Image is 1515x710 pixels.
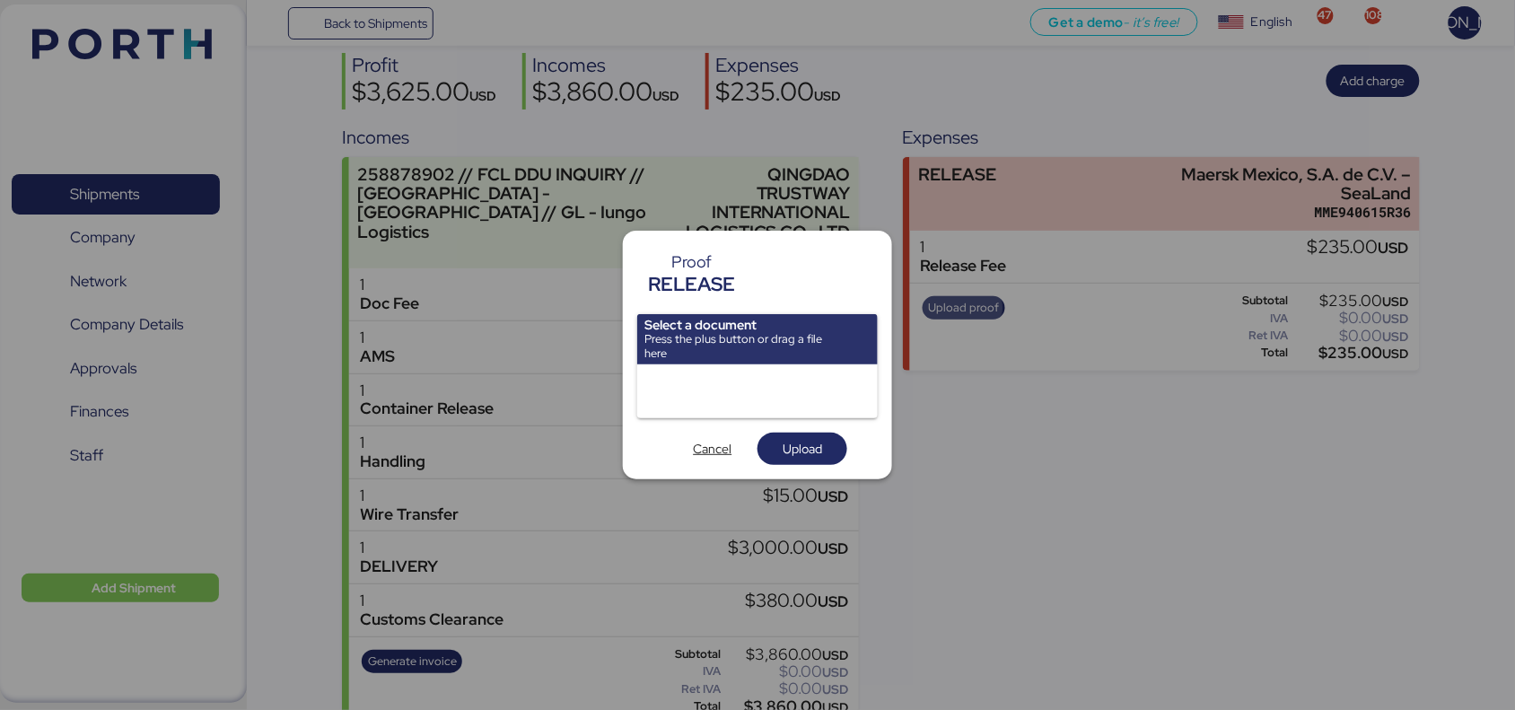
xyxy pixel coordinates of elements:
span: Cancel [694,438,732,460]
button: Upload [757,433,847,465]
div: Proof [648,254,735,270]
span: Upload [783,438,822,460]
button: Cancel [668,433,757,465]
div: RELEASE [648,270,735,299]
